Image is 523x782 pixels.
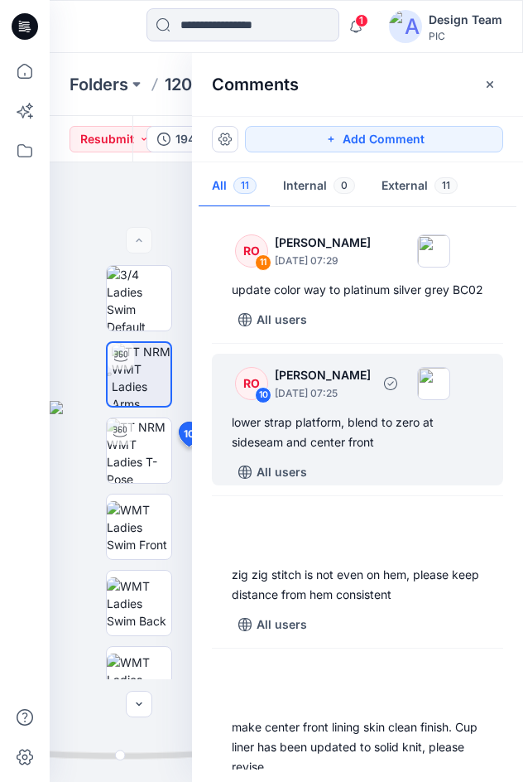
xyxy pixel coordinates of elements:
div: make center front lining skin clean finish. Cup liner has been updated to solid knit, please revise. [232,717,483,777]
p: All users [257,615,307,635]
button: All users [232,611,314,638]
span: 11 [233,177,257,194]
button: All users [232,307,314,333]
img: avatar [389,10,422,43]
div: 10 [255,387,271,403]
button: 194441 [146,126,226,152]
p: [DATE] 07:29 [275,253,371,269]
img: WMT Ladies Swim Front [107,501,171,553]
img: 3/4 Ladies Swim Default [107,266,171,331]
p: All users [257,462,307,482]
a: Folders [70,73,128,96]
p: [PERSON_NAME] [275,233,371,253]
img: WMT Ladies Swim Left [107,654,171,706]
button: All users [232,459,314,485]
div: zig zig stitch is not even on hem, please keep distance from hem consistent [232,565,483,605]
p: All users [257,310,307,330]
span: 11 [434,177,458,194]
p: [DATE] 07:25 [275,385,371,402]
div: lower strap platform, blend to zero at sideseam and center front [232,413,483,452]
button: Add Comment [245,126,503,152]
div: Design Team [429,10,502,30]
p: [PERSON_NAME] [275,365,371,385]
img: TT NRM WMT Ladies Arms Down [112,343,170,406]
div: RO [235,234,268,268]
div: RO [235,367,268,400]
span: 1 [355,14,368,27]
img: eyJhbGciOiJIUzI1NiIsImtpZCI6IjAiLCJzbHQiOiJzZXMiLCJ0eXAiOiJKV1QifQ.eyJkYXRhIjp7InR5cGUiOiJzdG9yYW... [50,401,192,782]
button: Internal [270,166,368,208]
h2: Comments [212,75,299,94]
div: update color way to platinum silver grey BC02 [232,280,483,300]
img: WMT Ladies Swim Back [107,577,171,630]
div: PIC [429,30,502,42]
div: 194441 [175,130,215,148]
button: All [199,166,270,208]
span: 0 [333,177,355,194]
button: External [368,166,471,208]
img: TT NRM WMT Ladies T-Pose [107,418,171,483]
div: 11 [255,254,271,271]
a: 120 Gelmart [165,73,241,96]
